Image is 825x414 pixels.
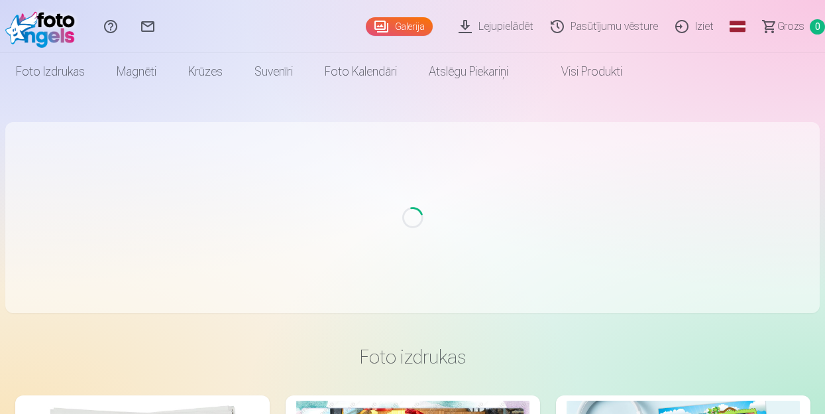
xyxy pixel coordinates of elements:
a: Atslēgu piekariņi [413,53,524,90]
a: Foto kalendāri [309,53,413,90]
a: Magnēti [101,53,172,90]
span: Grozs [777,19,804,34]
a: Galerija [366,17,433,36]
a: Krūzes [172,53,239,90]
img: /fa1 [5,5,82,48]
span: 0 [810,19,825,34]
h3: Foto izdrukas [26,345,800,369]
a: Suvenīri [239,53,309,90]
a: Visi produkti [524,53,638,90]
